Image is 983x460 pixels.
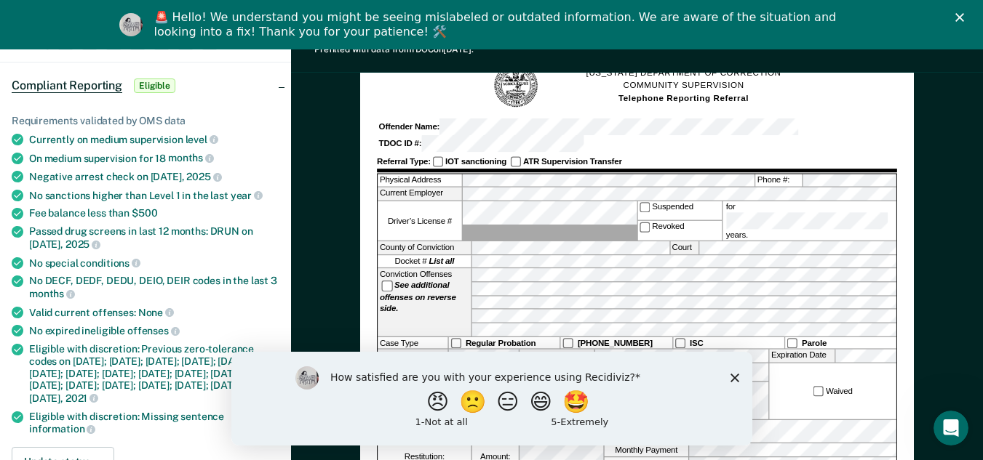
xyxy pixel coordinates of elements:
[433,156,444,167] input: IOT sanctioning
[813,386,824,397] input: Waived
[450,338,461,349] input: Regular Probation
[429,257,454,266] strong: List all
[29,324,279,337] div: No expired ineligible
[29,343,279,405] div: Eligible with discretion: Previous zero-tolerance codes on [DATE]; [DATE]; [DATE]; [DATE]; [DATE]...
[138,307,174,318] span: None
[132,207,157,219] span: $500
[802,338,827,347] strong: Parole
[80,257,140,269] span: conditions
[29,288,75,299] span: months
[378,174,461,187] label: Physical Address
[231,190,263,201] span: year
[755,174,802,187] label: Phone #:
[811,385,855,397] label: Waived
[670,241,698,254] label: Court
[637,222,721,241] label: Revoked
[29,275,279,299] div: No DECF, DEDF, DEDU, DEIO, DEIR codes in the last 3
[726,212,888,229] input: for years.
[770,350,835,363] label: Expiration Date
[186,171,221,182] span: 2025
[29,225,279,250] div: Passed drug screens in last 12 months: DRUN on [DATE],
[445,156,506,166] strong: IOT sanctioning
[618,93,749,102] strong: Telephone Reporting Referral
[377,156,431,166] strong: Referral Type:
[674,338,685,349] input: ISC
[562,338,573,349] input: [PHONE_NUMBER]
[690,338,704,347] strong: ISC
[640,202,650,213] input: Suspended
[378,350,447,363] label: Sentence Date
[29,170,279,183] div: Negative arrest check on [DATE],
[378,337,447,349] div: Case Type
[65,238,100,250] span: 2025
[29,207,279,219] div: Fee balance less than
[65,392,98,404] span: 2021
[934,411,968,445] iframe: Intercom live chat
[12,115,279,127] div: Requirements validated by OMS data
[395,256,455,267] span: Docket #
[134,78,175,93] span: Eligible
[578,338,653,347] strong: [PHONE_NUMBER]
[29,189,279,202] div: No sanctions higher than Level 1 in the last
[724,201,894,241] label: for years.
[380,281,456,312] strong: See additional offenses on reverse side.
[29,306,279,319] div: Valid current offenses:
[29,133,279,146] div: Currently on medium supervision
[510,156,521,167] input: ATR Supervision Transfer
[523,156,622,166] strong: ATR Supervision Transfer
[378,241,471,254] label: County of Conviction
[29,257,279,270] div: No special
[127,325,180,336] span: offenses
[955,13,970,22] div: Close
[640,222,650,233] input: Revoked
[493,62,540,109] img: TN Seal
[586,67,781,105] h1: [US_STATE] DEPARTMENT OF CORRECTION COMMUNITY SUPERVISION
[378,269,471,336] div: Conviction Offenses
[29,411,279,435] div: Eligible with discretion: Missing sentence
[186,134,218,145] span: level
[382,281,393,291] input: See additional offenses on reverse side.
[466,338,536,347] strong: Regular Probation
[29,423,95,435] span: information
[378,187,461,201] label: Current Employer
[379,122,440,132] strong: Offender Name:
[12,78,122,93] span: Compliant Reporting
[29,152,279,165] div: On medium supervision for 18
[379,139,422,148] strong: TDOC ID #:
[168,152,214,164] span: months
[119,13,143,36] img: Profile image for Kim
[378,201,461,241] label: Driver’s License #
[154,10,841,39] div: 🚨 Hello! We understand you might be seeing mislabeled or outdated information. We are aware of th...
[520,350,594,363] label: Sentence Length
[605,443,688,456] label: Monthly Payment
[787,338,798,349] input: Parole
[231,352,752,445] iframe: Survey by Kim from Recidiviz
[637,201,721,220] label: Suspended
